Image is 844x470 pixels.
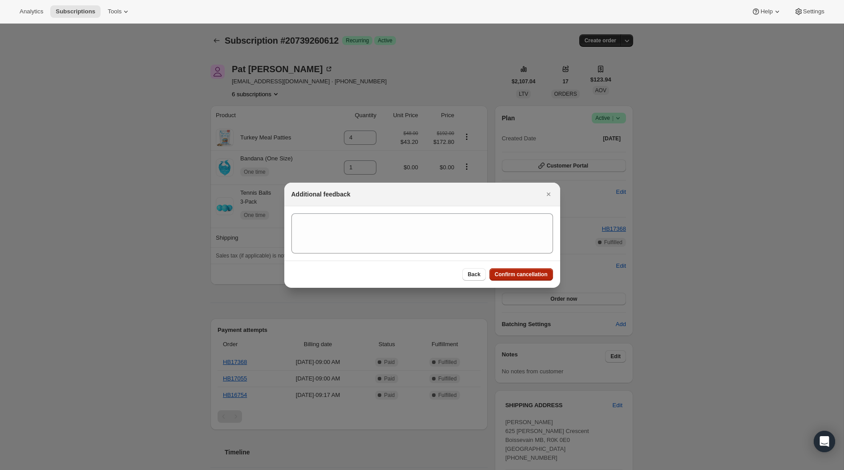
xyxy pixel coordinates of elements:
[495,271,548,278] span: Confirm cancellation
[102,5,136,18] button: Tools
[20,8,43,15] span: Analytics
[14,5,48,18] button: Analytics
[489,268,553,281] button: Confirm cancellation
[814,431,835,452] div: Open Intercom Messenger
[468,271,481,278] span: Back
[746,5,787,18] button: Help
[56,8,95,15] span: Subscriptions
[803,8,824,15] span: Settings
[542,188,555,200] button: Close
[760,8,772,15] span: Help
[789,5,830,18] button: Settings
[50,5,101,18] button: Subscriptions
[108,8,121,15] span: Tools
[462,268,486,281] button: Back
[291,190,351,199] h2: Additional feedback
